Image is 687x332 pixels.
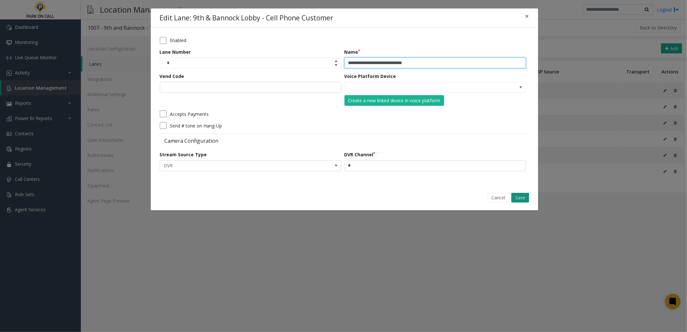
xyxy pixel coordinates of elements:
span: × [525,12,529,21]
button: Create a new linked device in voice platform [344,95,444,106]
label: Name [344,49,360,55]
label: Send # tone on Hang-Up [170,122,222,129]
button: Cancel [487,193,509,203]
label: Stream Source Type [160,151,207,158]
label: Voice Platform Device [344,73,396,80]
span: Decrease value [332,63,341,68]
label: Vend Code [160,73,184,80]
label: Lane Number [160,49,191,55]
button: Close [521,8,534,24]
label: Camera Configuration [160,137,343,144]
span: Increase value [332,58,341,63]
label: DVR Channel [344,151,376,158]
button: Save [511,193,529,203]
input: NO DATA FOUND [345,82,489,93]
span: DVR [160,160,305,171]
div: Create a new linked device in voice platform [348,97,440,104]
h4: Edit Lane: 9th & Bannock Lobby - Cell Phone Customer [160,13,333,23]
label: Enabled [170,37,186,44]
label: Accepts Payments [170,111,209,117]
